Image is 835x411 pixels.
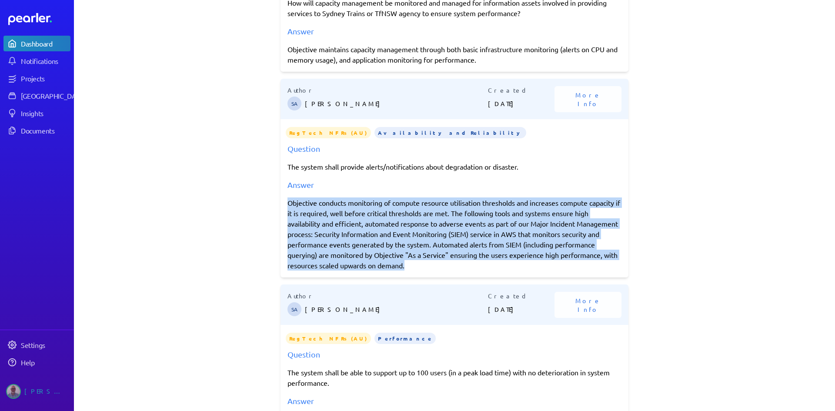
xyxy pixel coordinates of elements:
div: Insights [21,109,70,117]
a: Insights [3,105,70,121]
p: Author [287,86,488,95]
span: Performance [374,333,436,344]
span: Steve Ackermann [287,302,301,316]
p: Created [488,86,555,95]
p: The system shall provide alerts/notifications about degradation or disaster. [287,161,621,172]
div: Question [287,348,621,360]
a: Settings [3,337,70,353]
p: [DATE] [488,95,555,112]
p: [PERSON_NAME] [305,95,488,112]
div: Objective maintains capacity management through both basic infrastructure monitoring (alerts on C... [287,44,621,65]
div: Answer [287,25,621,37]
a: Dashboard [8,13,70,25]
p: [PERSON_NAME] [305,301,488,318]
p: The system shall be able to support up to 100 users (in a peak load time) with no deterioration i... [287,367,621,388]
a: Dashboard [3,36,70,51]
div: Settings [21,341,70,349]
img: Jason Riches [6,384,21,399]
a: Help [3,354,70,370]
p: Author [287,291,488,301]
p: [DATE] [488,301,555,318]
div: Notifications [21,57,70,65]
div: Question [287,143,621,154]
div: [PERSON_NAME] [24,384,68,399]
button: More Info [554,292,621,318]
div: Answer [287,395,621,407]
div: [GEOGRAPHIC_DATA] [21,91,86,100]
a: [GEOGRAPHIC_DATA] [3,88,70,104]
a: Projects [3,70,70,86]
div: Documents [21,126,70,135]
p: Created [488,291,555,301]
a: Notifications [3,53,70,69]
span: Availability and Reliability [374,127,526,138]
span: RegTech NFRs (AU) [286,127,371,138]
div: Dashboard [21,39,70,48]
div: Help [21,358,70,367]
span: More Info [565,296,611,314]
span: More Info [565,90,611,108]
a: Jason Riches's photo[PERSON_NAME] [3,381,70,402]
div: Objective conducts monitoring of compute resource utilisation thresholds and increases compute ca... [287,197,621,271]
button: More Info [554,86,621,112]
span: RegTech NFRs (AU) [286,333,371,344]
span: Steve Ackermann [287,97,301,110]
div: Answer [287,179,621,190]
a: Documents [3,123,70,138]
div: Projects [21,74,70,83]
